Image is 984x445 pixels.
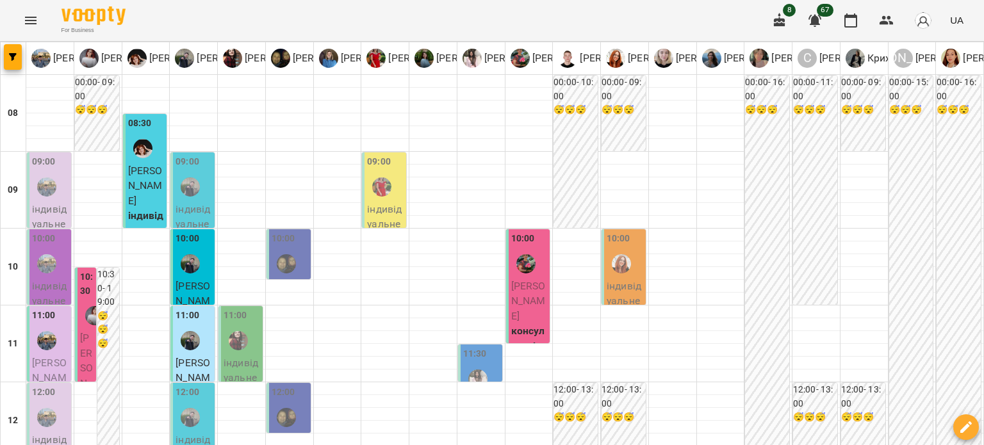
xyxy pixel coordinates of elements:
[577,51,657,66] p: [PERSON_NAME]
[32,385,56,400] label: 12:00
[32,357,67,399] span: [PERSON_NAME]
[468,369,488,389] img: Софія Пенькова
[224,309,247,323] label: 11:00
[176,357,210,399] span: [PERSON_NAME]
[128,117,152,131] label: 08:30
[32,155,56,169] label: 09:00
[798,49,905,68] div: Савченко Дар'я
[702,49,801,68] div: Скородумова Анна
[793,103,837,117] h6: 😴😴😴
[793,383,837,410] h6: 12:00 - 13:00
[702,49,721,68] img: С
[133,139,152,158] img: Світлана Жаховська
[558,49,657,68] a: Г [PERSON_NAME]
[558,49,657,68] div: Гайдук Артем
[553,383,598,410] h6: 12:00 - 13:00
[937,103,981,117] h6: 😴😴😴
[463,49,482,68] img: С
[367,155,391,169] label: 09:00
[181,177,200,197] img: Тарас Мурава
[516,254,536,273] img: Філіпських Анна
[37,177,56,197] div: Григорій Рак
[612,254,631,273] img: Кобзар Зоряна
[602,103,646,117] h6: 😴😴😴
[750,49,849,68] div: Мєдвєдєва Катерина
[127,49,227,68] a: С [PERSON_NAME]
[607,232,630,246] label: 10:00
[181,331,200,350] img: Тарас Мурава
[127,49,227,68] div: Світлана Жаховська
[97,309,119,351] h6: 😴😴😴
[367,202,404,307] p: індивідуальне заняття ONLINE - [PERSON_NAME]
[271,49,370,68] a: В [PERSON_NAME]
[606,49,705,68] a: К [PERSON_NAME]
[602,76,646,103] h6: 00:00 - 09:00
[841,76,885,103] h6: 00:00 - 09:00
[889,76,933,103] h6: 00:00 - 15:00
[176,232,199,246] label: 10:00
[175,49,274,68] a: Т [PERSON_NAME]
[606,49,705,68] div: Кобзар Зоряна
[941,49,960,68] img: П
[319,49,338,68] img: О
[553,103,598,117] h6: 😴😴😴
[338,51,418,66] p: [PERSON_NAME]
[745,76,789,103] h6: 00:00 - 16:00
[817,51,905,66] p: [PERSON_NAME]'я
[745,103,789,117] h6: 😴😴😴
[97,268,119,309] h6: 10:30 - 19:00
[817,4,833,17] span: 67
[175,49,194,68] img: Т
[85,306,104,325] img: Катерина Стрій
[721,51,801,66] p: [PERSON_NAME]
[290,51,370,66] p: [PERSON_NAME]
[553,76,598,103] h6: 00:00 - 10:00
[8,106,18,120] h6: 08
[176,155,199,169] label: 09:00
[511,49,530,68] img: Ф
[463,49,562,68] div: Софія Пенькова
[319,49,418,68] a: О [PERSON_NAME]
[414,49,434,68] img: А
[750,49,849,68] a: М [PERSON_NAME]
[75,103,119,117] h6: 😴😴😴
[127,49,147,68] img: С
[798,49,905,68] a: С [PERSON_NAME]'я
[793,410,837,425] h6: 😴😴😴
[277,254,296,273] img: Валерія Капітан
[889,103,933,117] h6: 😴😴😴
[511,280,546,322] span: [PERSON_NAME]
[319,49,418,68] div: Олександра Хопець
[482,51,562,66] p: [PERSON_NAME]
[271,49,370,68] div: Валерія Капітан
[32,309,56,323] label: 11:00
[511,49,610,68] a: Ф [PERSON_NAME]
[950,13,963,27] span: UA
[181,254,200,273] img: Тарас Мурава
[750,49,769,68] img: М
[176,202,212,292] p: індивідуальне заняття - [PERSON_NAME]
[386,51,466,66] p: [PERSON_NAME]
[176,309,199,323] label: 11:00
[798,49,817,68] div: С
[272,279,308,384] p: логопедичне заняття 45хв - [PERSON_NAME]
[793,76,837,103] h6: 00:00 - 11:00
[654,49,753,68] a: К [PERSON_NAME]
[61,26,126,35] span: For Business
[79,49,179,68] div: Катерина Стрій
[530,51,610,66] p: [PERSON_NAME]
[272,232,295,246] label: 10:00
[553,410,598,425] h6: 😴😴😴
[602,383,646,410] h6: 12:00 - 13:00
[414,49,514,68] a: А [PERSON_NAME]
[37,331,56,350] img: Григорій Рак
[37,254,56,273] div: Григорій Рак
[229,331,248,350] div: Вікторія Жежера
[277,408,296,427] div: Валерія Капітан
[625,51,705,66] p: [PERSON_NAME]
[366,49,466,68] a: І [PERSON_NAME]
